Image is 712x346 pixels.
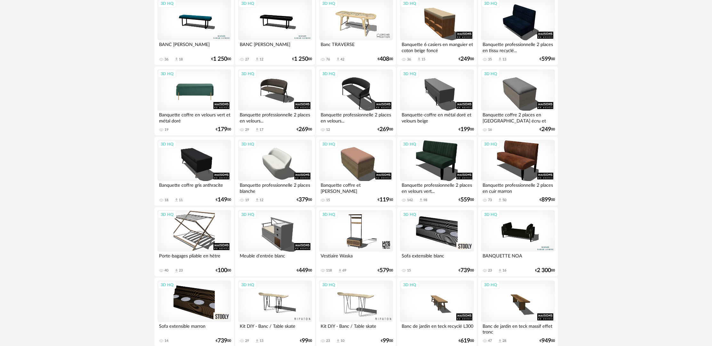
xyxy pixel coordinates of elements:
div: 11 [179,198,183,202]
div: 28 [502,339,506,343]
span: 619 [460,339,470,343]
div: € 00 [211,57,231,61]
div: € 00 [216,198,231,202]
span: Download icon [255,339,260,343]
div: 23 [488,268,492,273]
div: 36 [407,57,411,62]
span: 99 [383,339,389,343]
div: 76 [326,57,330,62]
a: 3D HQ Meuble d'entrée blanc €44900 [235,207,315,276]
span: Download icon [417,57,421,62]
div: Banquette coffre gris anthracite [157,181,231,194]
div: 3D HQ [158,140,176,148]
div: € 00 [292,57,312,61]
a: 3D HQ Banquette professionnelle 2 places blanche 19 Download icon 12 €37900 [235,137,315,206]
div: Banc de jardin en teck massif effet tronc [481,322,555,335]
span: Download icon [498,339,502,343]
div: Porte-bagages pliable en hêtre [157,252,231,264]
div: € 00 [459,339,474,343]
div: Banc de jardin en teck recyclé L300 [400,322,474,335]
span: Download icon [498,268,502,273]
div: 29 [245,128,249,132]
div: 3D HQ [158,281,176,289]
div: € 00 [378,127,393,132]
span: 119 [380,198,389,202]
div: Banquette coffre 2 places en [GEOGRAPHIC_DATA] écru et [GEOGRAPHIC_DATA] [481,111,555,123]
span: 579 [380,268,389,273]
div: € 00 [540,57,555,61]
div: 17 [260,128,263,132]
div: 3D HQ [481,140,500,148]
div: € 00 [216,268,231,273]
span: 599 [541,57,551,61]
div: 29 [245,339,249,343]
div: Banquette professionnelle 2 places en velours... [238,111,312,123]
span: 249 [460,57,470,61]
a: 3D HQ Banquette-coffre en métal doré et velours beige €19900 [397,67,476,136]
div: 142 [407,198,413,202]
div: Banquette professionnelle 2 places en cuir marron [481,181,555,194]
div: BANC [PERSON_NAME] [238,40,312,53]
span: Download icon [174,198,179,202]
div: 3D HQ [319,70,338,78]
div: 3D HQ [481,70,500,78]
div: 69 [342,268,346,273]
div: 3D HQ [319,140,338,148]
span: 379 [299,198,308,202]
div: € 00 [459,127,474,132]
span: Download icon [336,57,340,62]
div: 3D HQ [158,210,176,219]
div: € 00 [297,198,312,202]
div: 3D HQ [481,210,500,219]
div: € 00 [381,339,393,343]
div: 12 [260,57,263,62]
div: 50 [502,198,506,202]
div: 3D HQ [238,210,257,219]
div: Banquette coffre en velours vert et métal doré [157,111,231,123]
span: 1 250 [294,57,308,61]
div: € 00 [297,127,312,132]
div: 3D HQ [319,210,338,219]
span: 99 [302,339,308,343]
div: 23 [326,339,330,343]
span: Download icon [338,268,342,273]
div: Kit DIY - Banc / Table skate [238,322,312,335]
span: 899 [541,198,551,202]
div: BANC [PERSON_NAME] [157,40,231,53]
div: Kit DIY - Banc / Table skate [319,322,393,335]
div: Sofa extensible blanc [400,252,474,264]
span: Download icon [174,268,179,273]
span: 149 [218,198,227,202]
div: € 00 [216,339,231,343]
div: 42 [340,57,344,62]
div: 18 [164,198,168,202]
a: 3D HQ Banquette coffre gris anthracite 18 Download icon 11 €14900 [155,137,234,206]
div: 3D HQ [400,70,419,78]
div: Banc TRAVERSE [319,40,393,53]
div: 16 [502,268,506,273]
div: BANQUETTE NOA [481,252,555,264]
div: € 00 [459,198,474,202]
span: Download icon [419,198,423,202]
div: 3D HQ [400,140,419,148]
span: 249 [541,127,551,132]
div: 15 [407,268,411,273]
div: 98 [423,198,427,202]
a: 3D HQ Banquette professionnelle 2 places en cuir marron 73 Download icon 50 €89900 [478,137,557,206]
div: 16 [488,128,492,132]
a: 3D HQ Sofa extensible blanc 15 €73900 [397,207,476,276]
a: 3D HQ Banquette professionnelle 2 places en velours vert... 142 Download icon 98 €55900 [397,137,476,206]
div: Banquette professionnelle 2 places en velours... [319,111,393,123]
span: 269 [380,127,389,132]
div: Sofa extensible marron [157,322,231,335]
span: 408 [380,57,389,61]
div: 23 [179,268,183,273]
div: 3D HQ [238,70,257,78]
div: 13 [260,339,263,343]
a: 3D HQ Banquette professionnelle 2 places en velours... 29 Download icon 17 €26900 [235,67,315,136]
span: 179 [218,127,227,132]
div: 27 [245,57,249,62]
div: Banquette professionnelle 2 places en velours vert... [400,181,474,194]
div: € 00 [378,268,393,273]
span: Download icon [255,127,260,132]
